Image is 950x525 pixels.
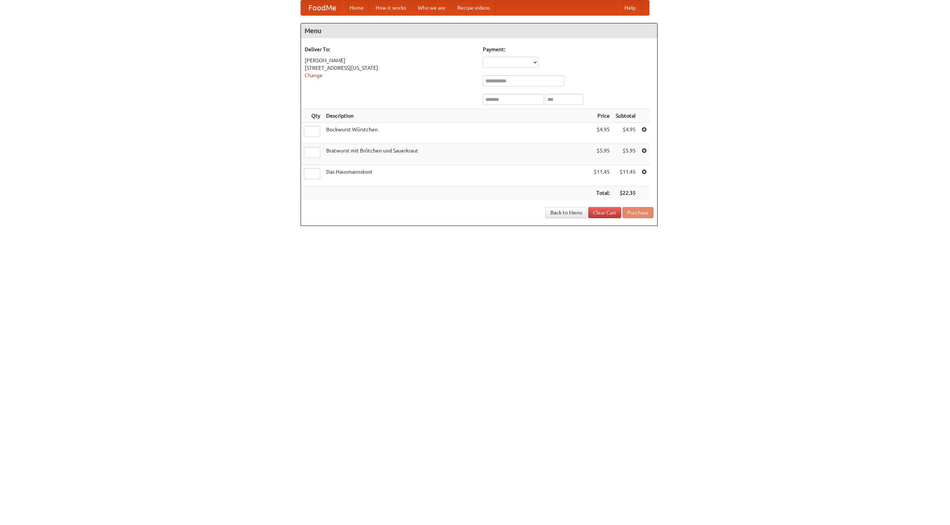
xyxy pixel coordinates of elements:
[613,144,639,165] td: $5.95
[619,0,642,15] a: Help
[305,46,475,53] h5: Deliver To:
[301,0,344,15] a: FoodMe
[370,0,412,15] a: How it works
[591,123,613,144] td: $4.95
[301,23,657,38] h4: Menu
[588,207,621,218] a: Clear Cart
[451,0,496,15] a: Recipe videos
[305,57,475,64] div: [PERSON_NAME]
[305,72,322,78] a: Change
[591,109,613,123] th: Price
[412,0,451,15] a: Who we are
[613,165,639,186] td: $11.45
[591,144,613,165] td: $5.95
[301,109,323,123] th: Qty
[323,165,591,186] td: Das Hausmannskost
[483,46,653,53] h5: Payment:
[622,207,653,218] button: Purchase
[323,109,591,123] th: Description
[323,123,591,144] td: Bockwurst Würstchen
[344,0,370,15] a: Home
[613,123,639,144] td: $4.95
[305,64,475,72] div: [STREET_ADDRESS][US_STATE]
[323,144,591,165] td: Bratwurst mit Brötchen und Sauerkraut
[613,109,639,123] th: Subtotal
[613,186,639,200] th: $22.35
[546,207,587,218] a: Back to Menu
[591,186,613,200] th: Total:
[591,165,613,186] td: $11.45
